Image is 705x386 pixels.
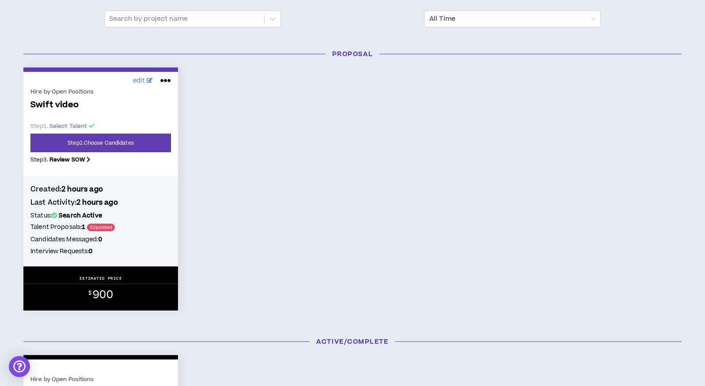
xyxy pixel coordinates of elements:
[76,198,118,207] b: 2 hours ago
[9,356,30,377] div: Open Intercom Messenger
[89,247,92,256] b: 0
[30,134,171,152] a: Step2.Choose Candidates
[30,375,171,383] div: Hire by Open Positions
[30,247,171,256] h5: Interview Requests:
[80,276,122,281] p: ESTIMATED PRICE
[30,184,171,194] h4: Created:
[87,224,115,231] span: 1 Updated
[82,223,85,232] b: 1
[93,287,113,303] span: 900
[30,88,171,96] div: Hire by Open Positions
[49,122,87,130] b: Select Talent
[99,235,102,244] b: 0
[30,235,171,244] h5: Candidates Messaged:
[30,211,171,221] h5: Status:
[30,222,171,232] h5: Talent Proposals:
[17,49,688,59] h3: Proposal
[30,198,171,207] h4: Last Activity:
[30,100,171,110] span: Swift video
[30,156,171,164] p: Step 3 .
[88,289,91,297] sup: $
[429,11,595,27] span: All Time
[17,337,688,346] h3: Active/Complete
[49,156,85,164] b: Review SOW
[61,184,103,194] b: 2 hours ago
[131,74,155,88] a: edit
[133,76,145,86] span: edit
[30,122,171,130] p: Step 1 .
[59,211,102,220] b: Search Active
